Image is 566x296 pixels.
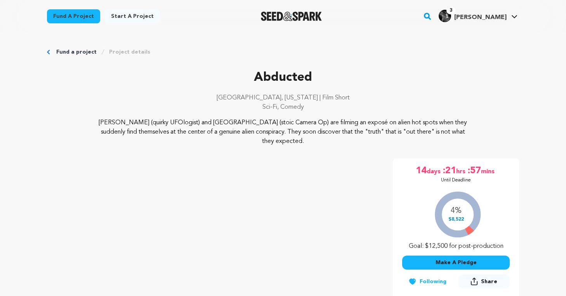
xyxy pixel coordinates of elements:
div: Breadcrumb [47,48,519,56]
span: Raechel Z.'s Profile [437,8,519,24]
span: 3 [446,7,455,14]
span: :21 [442,165,456,177]
a: Seed&Spark Homepage [261,12,322,21]
p: Abducted [47,68,519,87]
a: Fund a project [56,48,97,56]
p: Sci-Fi, Comedy [47,103,519,112]
span: days [427,165,442,177]
a: Start a project [105,9,160,23]
div: Raechel Z.'s Profile [439,10,507,22]
p: Until Deadline [441,177,471,183]
img: Seed&Spark Logo Dark Mode [261,12,322,21]
span: Share [458,274,510,292]
span: Share [481,278,497,286]
p: [PERSON_NAME] (quirky UFOlogist) and [GEOGRAPHIC_DATA] (stoic Camera Op) are filming an exposé on... [94,118,472,146]
button: Make A Pledge [402,256,510,270]
span: [PERSON_NAME] [454,14,507,21]
a: Fund a project [47,9,100,23]
span: mins [481,165,496,177]
button: Share [458,274,510,289]
a: Raechel Z.'s Profile [437,8,519,22]
span: hrs [456,165,467,177]
p: [GEOGRAPHIC_DATA], [US_STATE] | Film Short [47,93,519,103]
button: Following [402,275,453,289]
span: :57 [467,165,481,177]
span: 14 [416,165,427,177]
img: 18c045636198d3cd.jpg [439,10,451,22]
a: Project details [109,48,150,56]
